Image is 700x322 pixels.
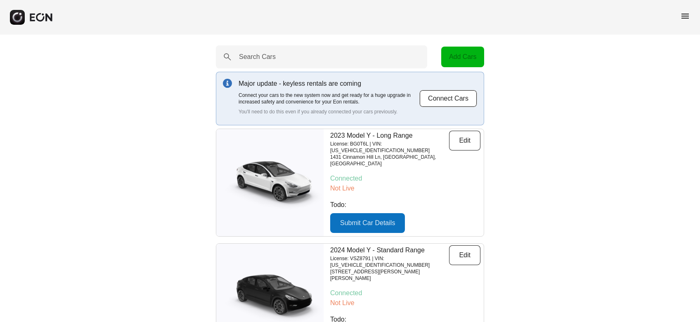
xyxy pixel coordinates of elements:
[239,52,276,62] label: Search Cars
[680,11,690,21] span: menu
[223,79,232,88] img: info
[330,174,480,183] p: Connected
[449,245,480,265] button: Edit
[330,288,480,298] p: Connected
[216,156,324,209] img: car
[330,154,449,167] p: 1431 Cinnamon Hill Ln, [GEOGRAPHIC_DATA], [GEOGRAPHIC_DATA]
[330,183,480,193] p: Not Live
[449,131,480,150] button: Edit
[330,213,405,233] button: Submit Car Details
[330,298,480,308] p: Not Live
[330,141,449,154] p: License: BG0T6L | VIN: [US_VEHICLE_IDENTIFICATION_NUMBER]
[239,92,419,105] p: Connect your cars to the new system now and get ready for a huge upgrade in increased safety and ...
[330,255,449,268] p: License: VSZ8791 | VIN: [US_VEHICLE_IDENTIFICATION_NUMBER]
[330,131,449,141] p: 2023 Model Y - Long Range
[239,108,419,115] p: You'll need to do this even if you already connected your cars previously.
[330,245,449,255] p: 2024 Model Y - Standard Range
[239,79,419,89] p: Major update - keyless rentals are coming
[330,268,449,282] p: [STREET_ADDRESS][PERSON_NAME][PERSON_NAME]
[330,200,480,210] p: Todo:
[419,90,477,107] button: Connect Cars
